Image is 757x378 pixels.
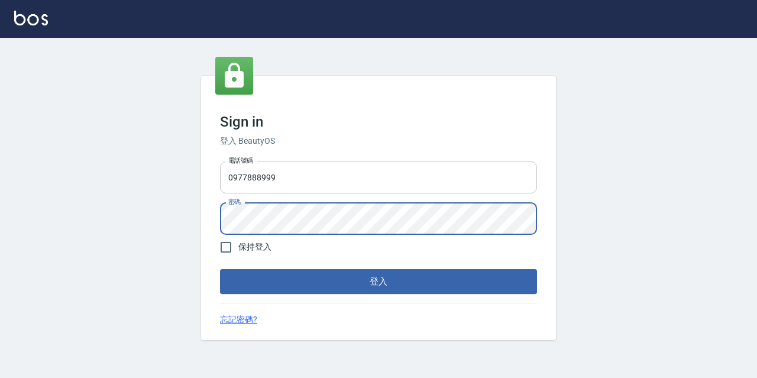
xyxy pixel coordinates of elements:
[238,241,271,253] span: 保持登入
[220,135,537,147] h6: 登入 BeautyOS
[228,198,241,206] label: 密碼
[220,269,537,294] button: 登入
[220,114,537,130] h3: Sign in
[228,156,253,165] label: 電話號碼
[220,314,257,326] a: 忘記密碼?
[14,11,48,25] img: Logo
